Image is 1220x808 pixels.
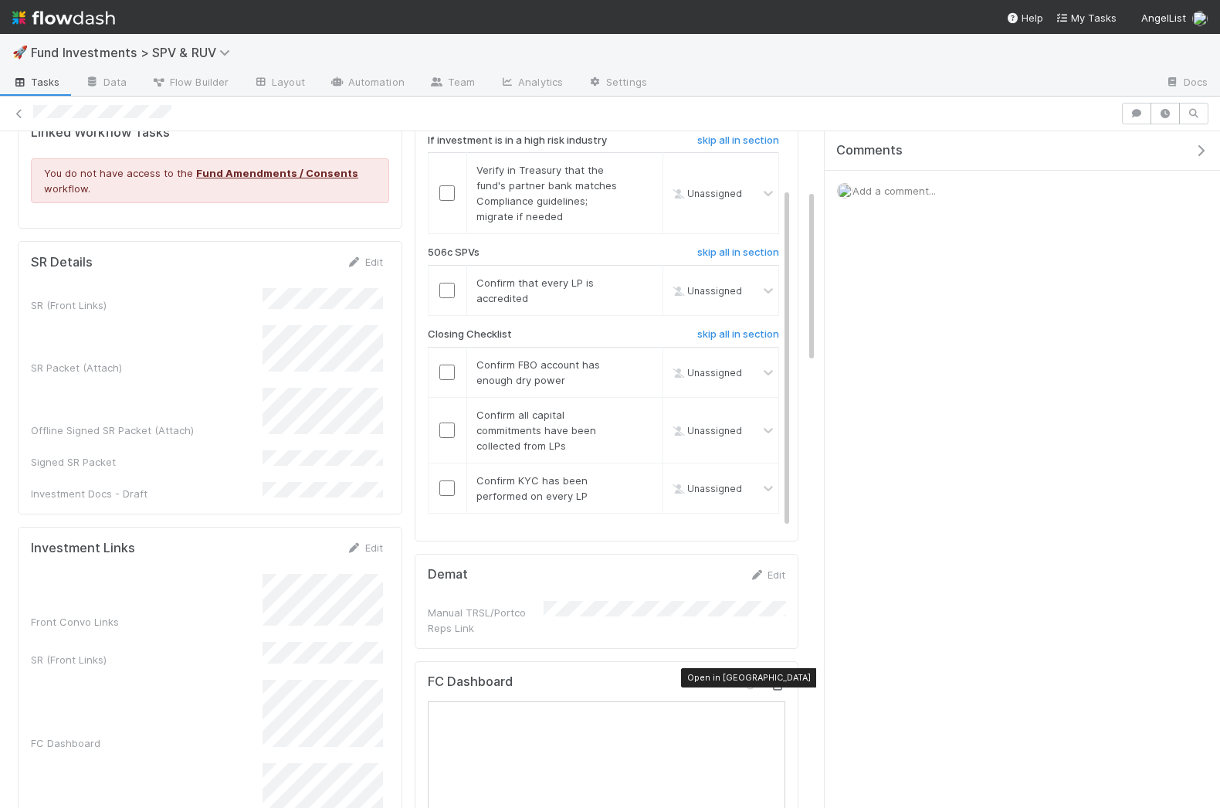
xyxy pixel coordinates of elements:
div: SR Packet (Attach) [31,360,263,375]
div: You do not have access to the workflow. [31,158,389,203]
div: Investment Docs - Draft [31,486,263,501]
a: Edit [347,541,383,554]
span: Unassigned [669,366,742,378]
div: SR (Front Links) [31,652,263,667]
a: Edit [749,569,785,581]
a: Settings [575,71,659,96]
a: Automation [317,71,417,96]
span: Unassigned [669,482,742,494]
div: Signed SR Packet [31,454,263,470]
span: Flow Builder [151,74,229,90]
h6: Closing Checklist [428,328,512,341]
h5: Investment Links [31,541,135,556]
span: 🚀 [12,46,28,59]
a: My Tasks [1056,10,1117,25]
h6: If investment is in a high risk industry [428,134,607,147]
div: Help [1006,10,1043,25]
a: Docs [1153,71,1220,96]
a: Layout [241,71,317,96]
span: Confirm FBO account has enough dry power [476,358,600,386]
a: Flow Builder [139,71,241,96]
span: Fund Investments > SPV & RUV [31,45,238,60]
h5: Linked Workflow Tasks [31,125,389,141]
a: skip all in section [697,246,779,265]
h6: skip all in section [697,246,779,259]
a: Data [73,71,139,96]
span: Confirm that every LP is accredited [476,277,594,304]
span: Unassigned [669,188,742,199]
a: Analytics [487,71,575,96]
img: logo-inverted-e16ddd16eac7371096b0.svg [12,5,115,31]
h6: 506c SPVs [428,246,480,259]
span: Unassigned [669,285,742,297]
h6: skip all in section [697,328,779,341]
span: Verify in Treasury that the fund's partner bank matches Compliance guidelines; migrate if needed [476,164,617,222]
div: Manual TRSL/Portco Reps Link [428,605,544,636]
a: skip all in section [697,328,779,347]
span: My Tasks [1056,12,1117,24]
a: skip all in section [697,134,779,153]
a: Edit [347,256,383,268]
span: AngelList [1141,12,1186,24]
span: Tasks [12,74,60,90]
h5: Demat [428,567,468,582]
img: avatar_2de93f86-b6c7-4495-bfe2-fb093354a53c.png [1192,11,1208,26]
span: Unassigned [669,424,742,436]
div: FC Dashboard [31,735,263,751]
span: Comments [836,143,903,158]
div: Front Convo Links [31,614,263,630]
a: Fund Amendments / Consents [196,167,358,179]
div: SR (Front Links) [31,297,263,313]
h5: SR Details [31,255,93,270]
h6: skip all in section [697,134,779,147]
h5: FC Dashboard [428,674,513,690]
span: Confirm KYC has been performed on every LP [476,474,588,502]
a: Team [417,71,487,96]
img: avatar_2de93f86-b6c7-4495-bfe2-fb093354a53c.png [837,183,852,199]
div: Offline Signed SR Packet (Attach) [31,423,263,438]
span: Confirm all capital commitments have been collected from LPs [476,409,596,452]
span: Add a comment... [852,185,936,197]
